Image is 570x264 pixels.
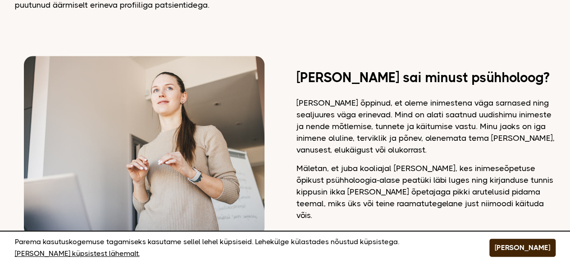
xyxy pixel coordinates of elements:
[24,56,264,236] img: Dagmar naeratamas
[296,162,556,221] p: Mäletan, et juba kooliajal [PERSON_NAME], kes inimeseõpetuse õpikust psühholoogia-alase peatüki l...
[296,97,556,156] p: [PERSON_NAME] õppinud, et oleme inimestena väga sarnased ning sealjuures väga erinevad. Mind on a...
[489,239,556,257] button: [PERSON_NAME]
[296,72,556,83] h2: [PERSON_NAME] sai minust psühholoog?
[15,236,467,259] p: Parema kasutuskogemuse tagamiseks kasutame sellel lehel küpsiseid. Lehekülge külastades nõustud k...
[15,248,140,259] a: [PERSON_NAME] küpsistest lähemalt.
